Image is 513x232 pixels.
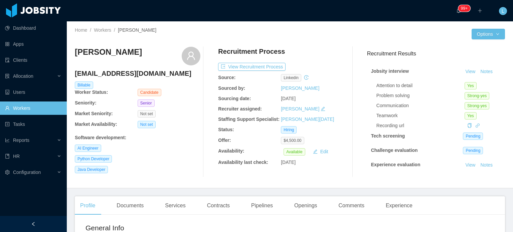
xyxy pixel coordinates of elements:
b: Software development : [75,135,126,140]
a: icon: robotUsers [5,85,61,99]
span: Yes [465,82,477,89]
i: icon: edit [321,106,325,111]
b: Sourced by: [218,85,245,91]
span: [PERSON_NAME] [118,27,156,33]
span: Yes [465,112,477,120]
span: Strong-yes [465,102,489,109]
a: View [463,69,478,74]
div: Copy [467,122,472,129]
a: icon: userWorkers [5,101,61,115]
i: icon: solution [5,74,10,78]
b: Worker Status: [75,89,108,95]
div: Pipelines [246,196,278,215]
button: icon: editEdit [310,148,331,156]
span: [DATE] [281,160,296,165]
a: icon: appstoreApps [5,37,61,51]
sup: 1902 [458,5,470,12]
i: icon: history [304,75,309,80]
h4: [EMAIL_ADDRESS][DOMAIN_NAME] [75,69,200,78]
span: Strong-yes [465,92,489,99]
span: Configuration [13,170,41,175]
button: Notes [478,68,495,76]
div: Communication [376,102,465,109]
h3: [PERSON_NAME] [75,47,142,57]
i: icon: line-chart [5,138,10,143]
b: Staffing Support Specialist: [218,117,280,122]
div: Openings [289,196,323,215]
b: Offer: [218,138,231,143]
h4: Recruitment Process [218,47,285,56]
div: Attention to detail [376,82,465,89]
div: Recording url [376,122,465,129]
b: Seniority: [75,100,97,105]
div: Experience [380,196,418,215]
span: Hiring [281,126,297,134]
strong: Experience evaluation [371,162,420,167]
span: L [502,7,504,15]
b: Source: [218,75,235,80]
strong: Jobsity interview [371,68,409,74]
button: Notes [478,177,495,185]
b: Sourcing date: [218,96,251,101]
div: Problem solving [376,92,465,99]
div: Profile [75,196,101,215]
a: icon: auditClients [5,53,61,67]
div: Documents [111,196,149,215]
b: Availability last check: [218,160,268,165]
i: icon: copy [467,123,472,128]
span: Not set [138,121,156,128]
div: Teamwork [376,112,465,119]
a: icon: link [475,123,480,128]
button: Notes [478,161,495,169]
span: Reports [13,138,29,143]
span: linkedin [281,74,301,81]
div: Services [160,196,191,215]
span: Senior [138,99,155,107]
i: icon: plus [478,8,482,13]
span: AI Engineer [75,145,101,152]
a: [PERSON_NAME][DATE] [281,117,334,122]
span: Candidate [138,89,161,96]
span: Not set [138,110,156,118]
h3: Recruitment Results [367,49,505,58]
span: [DATE] [281,96,296,101]
div: Contracts [202,196,235,215]
i: icon: book [5,154,10,159]
b: Market Availability: [75,122,117,127]
a: Workers [94,27,111,33]
div: Comments [333,196,370,215]
a: icon: pie-chartDashboard [5,21,61,35]
span: Pending [463,147,483,154]
a: View [463,162,478,168]
span: Billable [75,81,93,89]
i: icon: setting [5,170,10,175]
strong: Tech screening [371,133,405,139]
a: Home [75,27,87,33]
strong: Challenge evaluation [371,148,418,153]
span: Allocation [13,73,33,79]
i: icon: user [186,51,196,60]
span: Python Developer [75,155,112,163]
a: [PERSON_NAME] [281,85,319,91]
b: Recruiter assigned: [218,106,262,111]
b: Market Seniority: [75,111,113,116]
a: icon: exportView Recruitment Process [218,64,286,69]
span: $4,500.00 [281,137,304,144]
i: icon: bell [456,8,461,13]
a: [PERSON_NAME] [281,106,319,111]
b: Status: [218,127,234,132]
span: HR [13,154,20,159]
button: Optionsicon: down [472,29,505,39]
span: Pending [463,133,483,140]
span: Java Developer [75,166,108,173]
b: Availability: [218,148,244,154]
span: / [114,27,115,33]
a: icon: profileTasks [5,118,61,131]
span: / [90,27,91,33]
button: icon: exportView Recruitment Process [218,63,286,71]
